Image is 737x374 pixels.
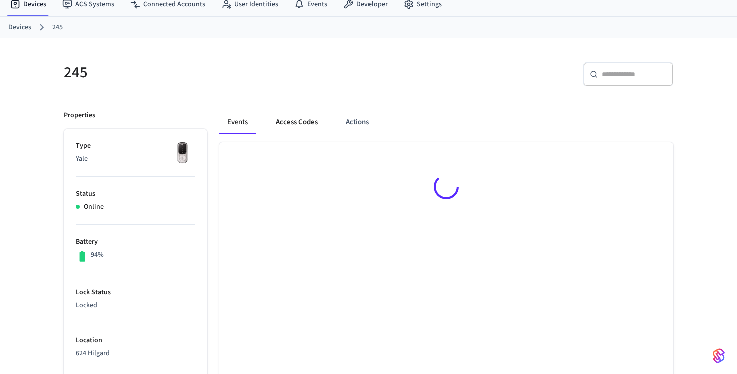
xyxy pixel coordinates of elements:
[52,22,63,33] a: 245
[64,62,362,83] h5: 245
[91,250,104,260] p: 94%
[84,202,104,212] p: Online
[76,154,195,164] p: Yale
[219,110,256,134] button: Events
[76,287,195,298] p: Lock Status
[170,141,195,166] img: Yale Assure Touchscreen Wifi Smart Lock, Satin Nickel, Front
[8,22,31,33] a: Devices
[76,189,195,199] p: Status
[76,348,195,359] p: 624 Hilgard
[268,110,326,134] button: Access Codes
[76,141,195,151] p: Type
[76,237,195,247] p: Battery
[64,110,95,121] p: Properties
[76,335,195,346] p: Location
[76,300,195,311] p: Locked
[713,348,725,364] img: SeamLogoGradient.69752ec5.svg
[219,110,673,134] div: ant example
[338,110,377,134] button: Actions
